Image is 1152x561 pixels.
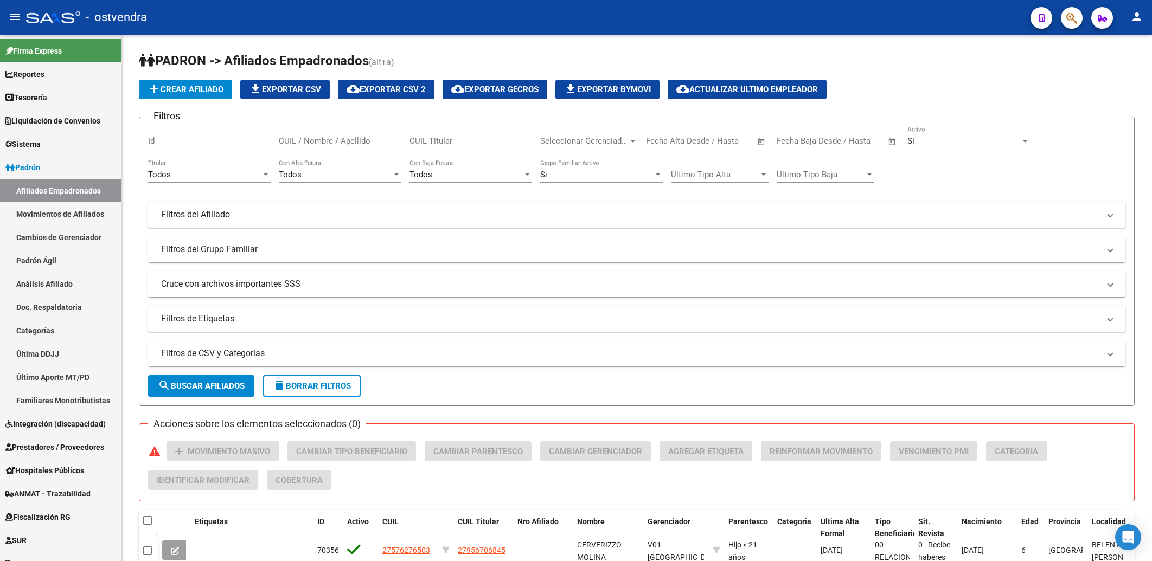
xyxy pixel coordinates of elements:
span: Borrar Filtros [273,381,351,391]
datatable-header-cell: Nombre [573,510,643,546]
span: Activo [347,517,369,526]
span: Vencimiento PMI [899,447,969,456]
datatable-header-cell: Sit. Revista [914,510,957,546]
mat-icon: file_download [564,82,577,95]
input: Start date [777,136,812,146]
datatable-header-cell: Etiquetas [190,510,313,546]
span: Reportes [5,68,44,80]
span: Prestadores / Proveedores [5,441,104,453]
span: CUIL Titular [458,517,499,526]
span: Cobertura [276,475,323,485]
span: Localidad [1092,517,1126,526]
button: Agregar Etiqueta [660,441,752,461]
span: Todos [409,170,432,179]
span: Hospitales Públicos [5,465,84,476]
span: Padrón [5,162,40,173]
button: Crear Afiliado [139,80,232,99]
span: ID [317,517,324,526]
datatable-header-cell: Gerenciador [643,510,708,546]
span: 27576276503 [382,546,430,554]
span: Nombre [577,517,605,526]
span: Cambiar Tipo Beneficiario [296,447,407,456]
span: Todos [279,170,302,179]
span: Parentesco [728,517,768,526]
span: Cambiar Gerenciador [549,447,642,456]
button: Open calendar [756,136,768,148]
span: Reinformar Movimiento [770,447,873,456]
mat-icon: delete [273,379,286,392]
span: Seleccionar Gerenciador [540,136,628,146]
span: Nro Afiliado [517,517,559,526]
button: Categoria [986,441,1047,461]
button: Vencimiento PMI [890,441,977,461]
button: Actualizar ultimo Empleador [668,80,827,99]
button: Exportar CSV 2 [338,80,434,99]
div: [DATE] [821,544,866,557]
button: Open calendar [886,136,899,148]
mat-panel-title: Cruce con archivos importantes SSS [161,278,1099,290]
span: (alt+a) [369,57,394,67]
datatable-header-cell: Categoria [773,510,816,546]
mat-icon: menu [9,10,22,23]
span: Sit. Revista [918,517,944,538]
span: - ostvendra [86,5,147,29]
span: Movimiento Masivo [188,447,270,456]
button: Buscar Afiliados [148,375,254,397]
span: Liquidación de Convenios [5,115,100,127]
mat-icon: search [158,379,171,392]
span: Exportar Bymovi [564,85,651,94]
span: Exportar CSV [249,85,321,94]
h3: Filtros [148,108,185,124]
span: SUR [5,534,27,546]
datatable-header-cell: Tipo Beneficiario [871,510,914,546]
span: Exportar GECROS [451,85,539,94]
button: Cambiar Tipo Beneficiario [287,441,416,461]
mat-expansion-panel-header: Filtros del Grupo Familiar [148,236,1125,262]
span: Si [907,136,914,146]
datatable-header-cell: Activo [343,510,378,546]
button: Exportar Bymovi [555,80,660,99]
mat-icon: add [172,445,185,458]
span: Etiquetas [195,517,228,526]
datatable-header-cell: Nro Afiliado [513,510,573,546]
span: Edad [1021,517,1039,526]
div: Open Intercom Messenger [1115,524,1141,550]
span: Exportar CSV 2 [347,85,426,94]
datatable-header-cell: Ultima Alta Formal [816,510,871,546]
span: Ultima Alta Formal [821,517,859,538]
mat-panel-title: Filtros de CSV y Categorias [161,347,1099,359]
datatable-header-cell: CUIL [378,510,438,546]
mat-expansion-panel-header: Filtros de Etiquetas [148,306,1125,332]
span: 70356 [317,546,339,554]
span: 6 [1021,546,1026,554]
span: Categoria [777,517,811,526]
span: [DATE] [962,546,984,554]
span: Ultimo Tipo Alta [671,170,759,179]
datatable-header-cell: Localidad [1087,510,1131,546]
button: Identificar Modificar [148,470,258,490]
button: Movimiento Masivo [167,441,279,461]
mat-icon: add [148,82,161,95]
datatable-header-cell: ID [313,510,343,546]
datatable-header-cell: Parentesco [724,510,773,546]
span: Si [540,170,547,179]
input: Start date [646,136,681,146]
button: Borrar Filtros [263,375,361,397]
span: ANMAT - Trazabilidad [5,488,91,500]
span: Identificar Modificar [157,475,249,485]
mat-icon: cloud_download [451,82,464,95]
mat-icon: file_download [249,82,262,95]
mat-icon: warning [148,445,161,458]
span: Tesorería [5,92,47,104]
span: Sistema [5,138,41,150]
span: Categoria [995,447,1038,456]
span: Gerenciador [648,517,690,526]
button: Reinformar Movimiento [761,441,881,461]
datatable-header-cell: Edad [1017,510,1044,546]
mat-expansion-panel-header: Filtros del Afiliado [148,202,1125,228]
mat-expansion-panel-header: Cruce con archivos importantes SSS [148,271,1125,297]
span: [GEOGRAPHIC_DATA] [1048,546,1122,554]
h3: Acciones sobre los elementos seleccionados (0) [148,416,366,431]
span: CUIL [382,517,399,526]
span: Ultimo Tipo Baja [777,170,865,179]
